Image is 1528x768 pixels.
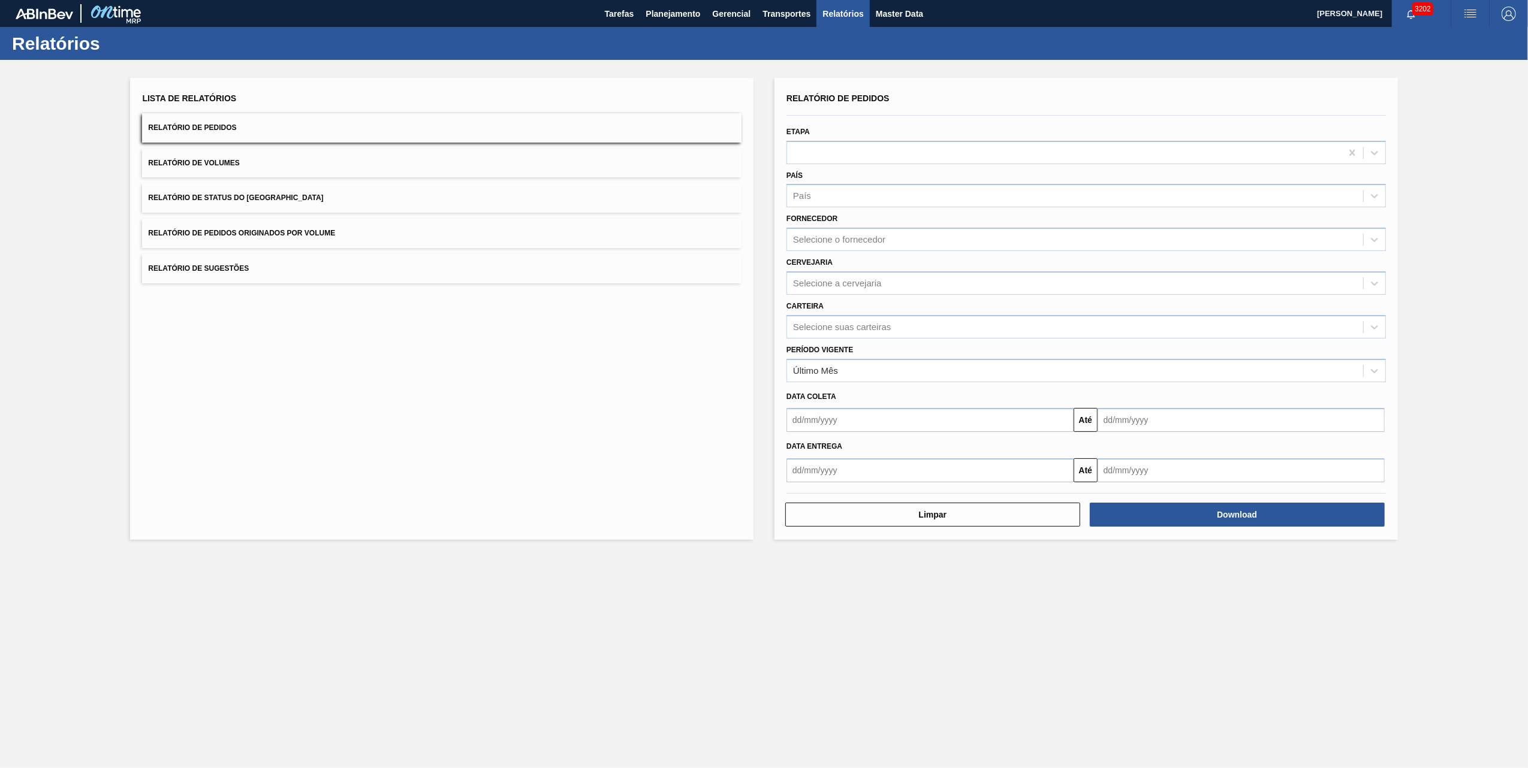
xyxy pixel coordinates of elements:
[1090,503,1385,527] button: Download
[786,302,824,310] label: Carteira
[1098,408,1385,432] input: dd/mm/yyyy
[142,219,742,248] button: Relatório de Pedidos Originados por Volume
[786,258,833,267] label: Cervejaria
[148,264,249,273] span: Relatório de Sugestões
[1098,458,1385,482] input: dd/mm/yyyy
[1074,458,1098,482] button: Até
[16,8,73,19] img: TNhmsLtSVTkK8tSr43FrP2fwEKptu5GPRR3wAAAABJRU5ErkJggg==
[786,408,1074,432] input: dd/mm/yyyy
[148,159,239,167] span: Relatório de Volumes
[786,442,842,450] span: Data entrega
[12,37,225,50] h1: Relatórios
[148,229,335,237] span: Relatório de Pedidos Originados por Volume
[786,171,803,180] label: País
[142,149,742,178] button: Relatório de Volumes
[142,113,742,143] button: Relatório de Pedidos
[786,346,853,354] label: Período Vigente
[148,123,236,132] span: Relatório de Pedidos
[1074,408,1098,432] button: Até
[605,7,634,21] span: Tarefas
[1463,7,1478,21] img: userActions
[1412,2,1433,16] span: 3202
[713,7,751,21] span: Gerencial
[142,93,236,103] span: Lista de Relatórios
[793,278,882,288] div: Selecione a cervejaria
[785,503,1080,527] button: Limpar
[793,191,811,201] div: País
[148,193,323,202] span: Relatório de Status do [GEOGRAPHIC_DATA]
[142,254,742,283] button: Relatório de Sugestões
[786,93,890,103] span: Relatório de Pedidos
[1392,5,1430,22] button: Notificações
[786,392,836,401] span: Data coleta
[793,322,891,332] div: Selecione suas carteiras
[142,183,742,213] button: Relatório de Status do [GEOGRAPHIC_DATA]
[646,7,700,21] span: Planejamento
[786,214,837,223] label: Fornecedor
[793,235,885,245] div: Selecione o fornecedor
[1502,7,1516,21] img: Logout
[793,365,838,376] div: Último Mês
[786,128,810,136] label: Etapa
[876,7,923,21] span: Master Data
[822,7,863,21] span: Relatórios
[763,7,810,21] span: Transportes
[786,458,1074,482] input: dd/mm/yyyy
